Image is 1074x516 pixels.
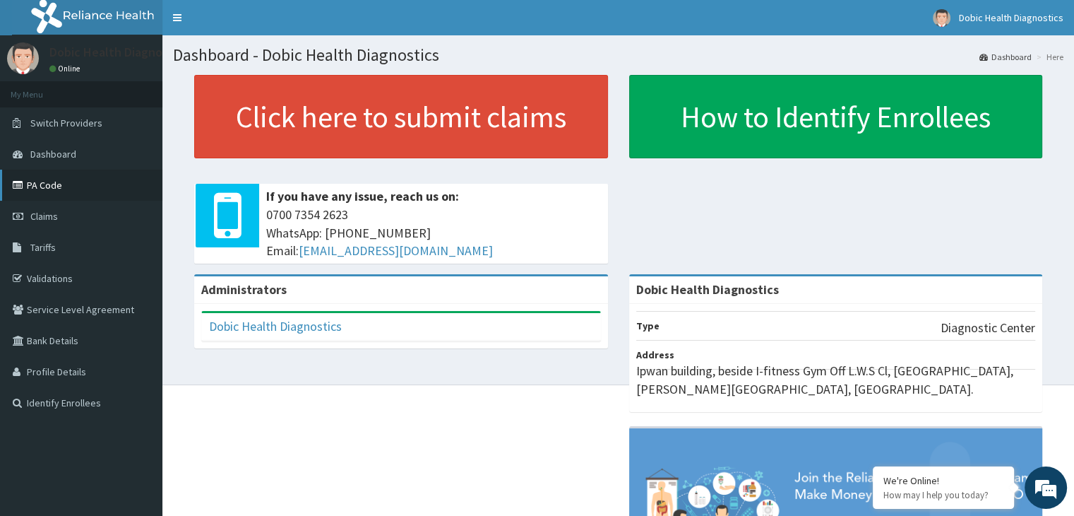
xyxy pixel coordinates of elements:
b: If you have any issue, reach us on: [266,188,459,204]
li: Here [1033,51,1063,63]
strong: Dobic Health Diagnostics [636,281,779,298]
span: Tariffs [30,241,56,254]
a: Dobic Health Diagnostics [209,318,342,334]
p: Dobic Health Diagnostics [49,46,189,59]
b: Type [636,319,660,332]
a: Online [49,64,83,74]
p: How may I help you today? [883,489,1003,501]
img: User Image [933,9,950,27]
span: 0700 7354 2623 WhatsApp: [PHONE_NUMBER] Email: [266,206,601,260]
p: Ipwan building, beside I-fitness Gym Off L.W.S Cl, [GEOGRAPHIC_DATA], [PERSON_NAME][GEOGRAPHIC_DA... [636,362,1036,398]
img: User Image [7,42,39,74]
div: We're Online! [883,474,1003,487]
span: Dashboard [30,148,76,160]
span: Dobic Health Diagnostics [959,11,1063,24]
b: Administrators [201,281,287,298]
span: Claims [30,210,58,223]
a: How to Identify Enrollees [629,75,1043,158]
b: Address [636,348,674,361]
a: Dashboard [979,51,1032,63]
a: [EMAIL_ADDRESS][DOMAIN_NAME] [299,242,493,259]
h1: Dashboard - Dobic Health Diagnostics [173,46,1063,64]
a: Click here to submit claims [194,75,608,158]
p: Diagnostic Center [941,319,1035,337]
span: Switch Providers [30,117,102,129]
